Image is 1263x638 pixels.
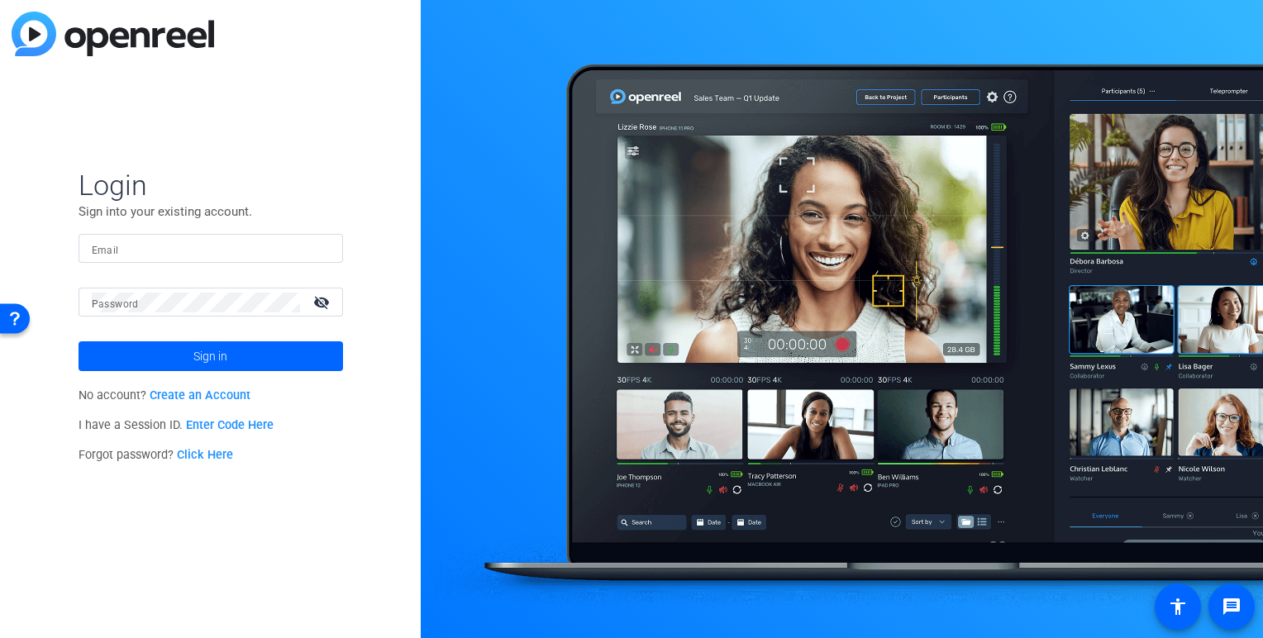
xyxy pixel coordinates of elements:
[303,290,343,314] mat-icon: visibility_off
[79,202,343,221] p: Sign into your existing account.
[92,239,330,259] input: Enter Email Address
[193,336,227,377] span: Sign in
[79,341,343,371] button: Sign in
[92,298,139,310] mat-label: Password
[92,245,119,256] mat-label: Email
[12,12,214,56] img: blue-gradient.svg
[79,448,234,462] span: Forgot password?
[1222,597,1242,617] mat-icon: message
[79,388,251,402] span: No account?
[177,448,233,462] a: Click Here
[79,168,343,202] span: Login
[150,388,250,402] a: Create an Account
[186,418,274,432] a: Enter Code Here
[1168,597,1188,617] mat-icon: accessibility
[79,418,274,432] span: I have a Session ID.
